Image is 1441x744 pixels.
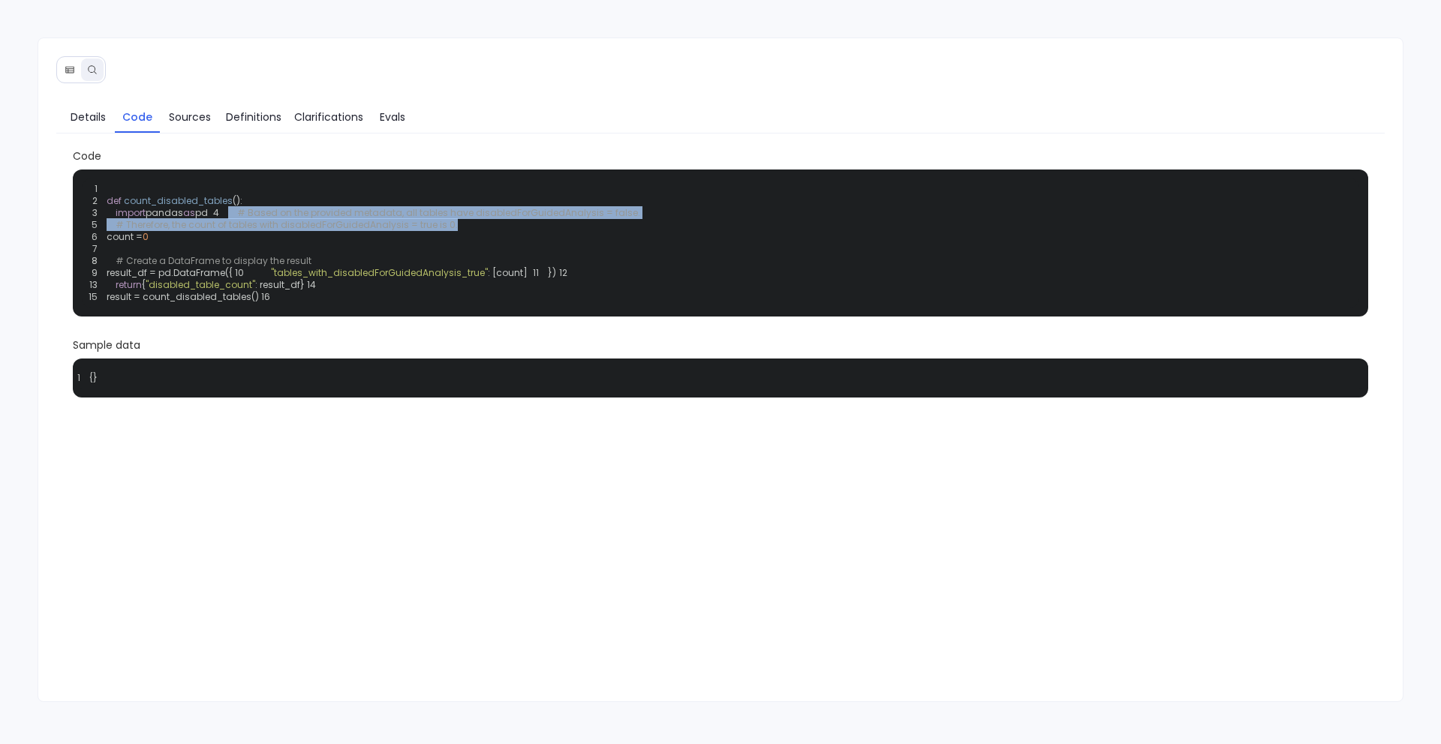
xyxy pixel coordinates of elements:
[86,291,107,303] span: 15
[122,109,152,125] span: Code
[259,291,279,303] span: 16
[77,372,89,384] span: 1
[237,206,640,219] span: # Based on the provided metadata, all tables have disabledForGuidedAnalysis = false.
[116,218,458,231] span: # Therefore, the count of tables with disabledForGuidedAnalysis = true is 0.
[143,230,149,243] span: 0
[73,148,1369,163] span: Code
[169,109,211,125] span: Sources
[142,278,146,291] span: {
[86,182,640,303] code: result_df = pd.DataFrame({ }) result = count_disabled_tables()
[183,206,195,219] span: as
[86,219,107,231] span: 5
[86,195,107,207] span: 2
[86,243,107,255] span: 7
[488,266,528,279] span: : [count]
[116,254,311,267] span: # Create a DataFrame to display the result
[86,183,107,195] span: 1
[146,206,183,219] span: pandas
[86,231,107,243] span: 6
[255,278,305,291] span: : result_df}
[294,109,363,125] span: Clarifications
[86,255,107,267] span: 8
[528,267,548,279] span: 11
[233,194,242,207] span: ():
[124,194,233,207] span: count_disabled_tables
[71,109,106,125] span: Details
[271,266,488,279] span: "tables_with_disabledForGuidedAnalysis_true"
[86,207,107,219] span: 3
[195,206,208,219] span: pd
[305,279,325,291] span: 14
[73,337,1369,352] span: Sample data
[116,206,146,219] span: import
[233,267,253,279] span: 10
[107,194,122,207] span: def
[107,230,143,243] span: count =
[116,278,142,291] span: return
[380,109,405,125] span: Evals
[208,207,228,219] span: 4
[146,278,255,291] span: "disabled_table_count"
[556,267,576,279] span: 12
[86,267,107,279] span: 9
[226,109,281,125] span: Definitions
[86,279,107,291] span: 13
[89,372,98,384] span: {}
